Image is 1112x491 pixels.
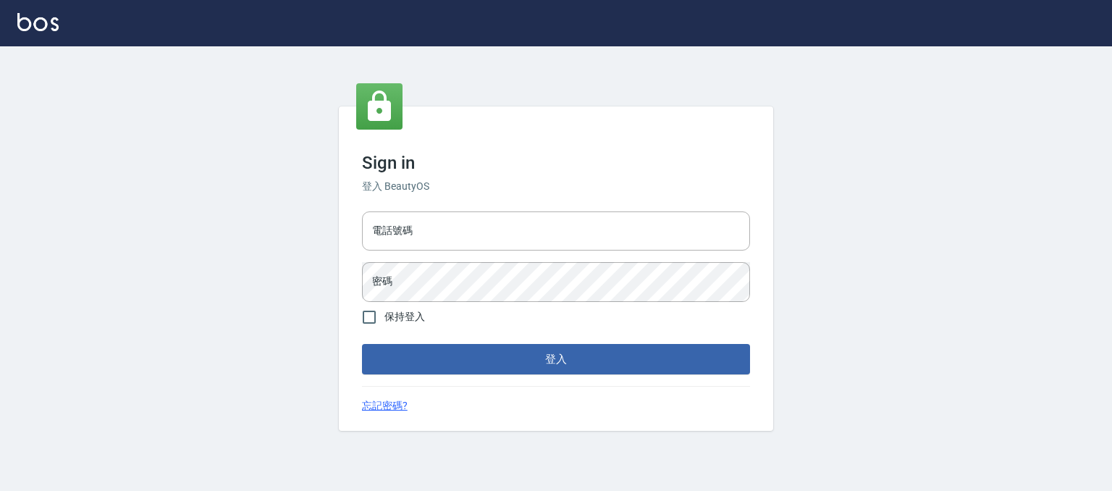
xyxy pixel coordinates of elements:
h3: Sign in [362,153,750,173]
h6: 登入 BeautyOS [362,179,750,194]
img: Logo [17,13,59,31]
button: 登入 [362,344,750,374]
span: 保持登入 [384,309,425,324]
a: 忘記密碼? [362,398,408,414]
